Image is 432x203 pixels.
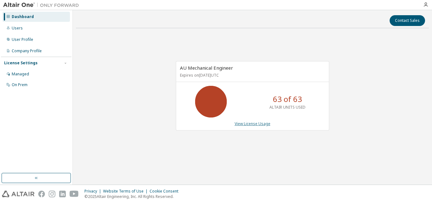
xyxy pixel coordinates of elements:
[12,82,28,87] div: On Prem
[70,191,79,197] img: youtube.svg
[84,194,182,199] p: © 2025 Altair Engineering, Inc. All Rights Reserved.
[4,60,38,66] div: License Settings
[273,94,302,105] p: 63 of 63
[38,191,45,197] img: facebook.svg
[103,189,150,194] div: Website Terms of Use
[269,105,305,110] p: ALTAIR UNITS USED
[3,2,82,8] img: Altair One
[150,189,182,194] div: Cookie Consent
[84,189,103,194] div: Privacy
[12,72,29,77] div: Managed
[2,191,34,197] img: altair_logo.svg
[180,65,233,71] span: AU Mechanical Engineer
[12,14,34,19] div: Dashboard
[12,26,23,31] div: Users
[390,15,425,26] button: Contact Sales
[180,73,324,78] p: Expires on [DATE] UTC
[235,121,270,126] a: View License Usage
[12,37,33,42] div: User Profile
[59,191,66,197] img: linkedin.svg
[49,191,55,197] img: instagram.svg
[12,48,42,54] div: Company Profile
